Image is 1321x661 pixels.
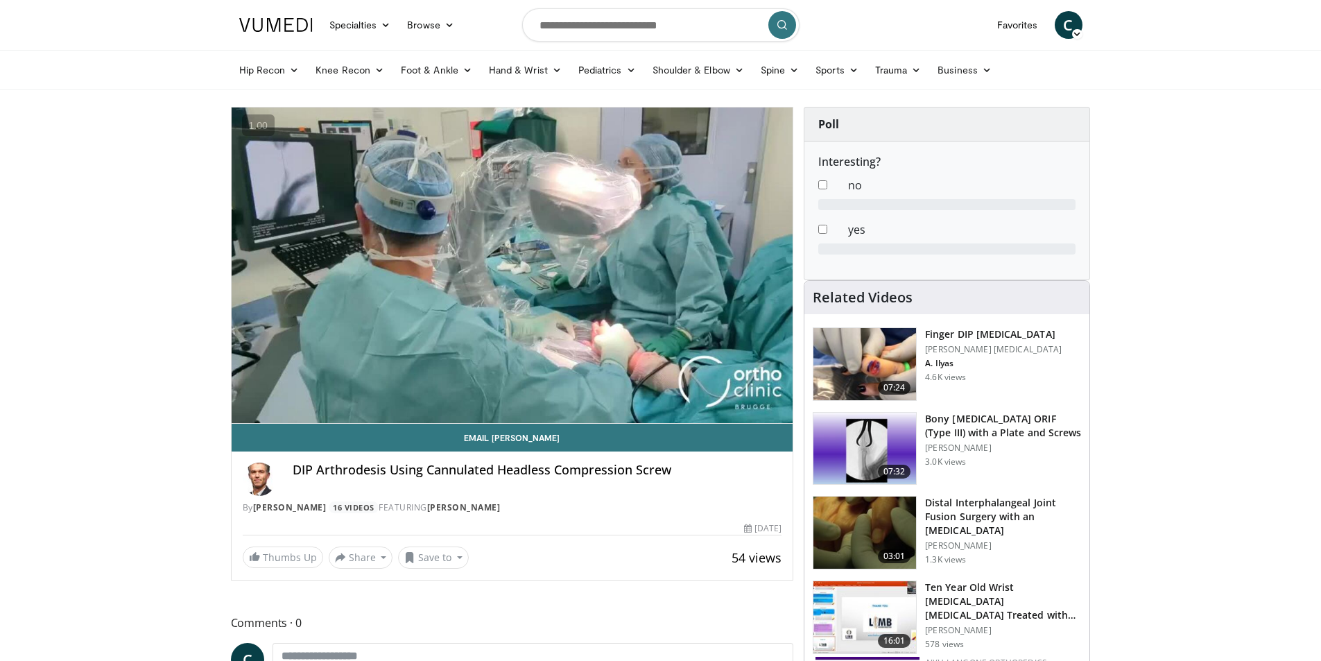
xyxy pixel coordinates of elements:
[813,327,1081,401] a: 07:24 Finger DIP [MEDICAL_DATA] [PERSON_NAME] [MEDICAL_DATA] A. Ilyas 4.6K views
[232,108,793,424] video-js: Video Player
[813,328,916,400] img: 9a8c68c8-3009-4c6b-aacc-38321ddfae82.150x105_q85_crop-smart_upscale.jpg
[807,56,867,84] a: Sports
[838,221,1086,238] dd: yes
[522,8,800,42] input: Search topics, interventions
[838,177,1086,194] dd: no
[732,549,782,566] span: 54 views
[329,501,379,513] a: 16 Videos
[253,501,327,513] a: [PERSON_NAME]
[925,625,1081,636] p: [PERSON_NAME]
[925,443,1081,454] p: [PERSON_NAME]
[813,289,913,306] h4: Related Videos
[307,56,392,84] a: Knee Recon
[818,117,839,132] strong: Poll
[867,56,930,84] a: Trauma
[878,634,911,648] span: 16:01
[644,56,752,84] a: Shoulder & Elbow
[813,413,916,485] img: 8c22dbbc-7d2a-4b9c-9388-bbfcf840b204.150x105_q85_crop-smart_upscale.jpg
[813,496,1081,569] a: 03:01 Distal Interphalangeal Joint Fusion Surgery with an [MEDICAL_DATA] [PERSON_NAME] 1.3K views
[925,456,966,467] p: 3.0K views
[813,581,916,653] img: f8d8e493-f3e4-4b86-9051-fae026cfc953.150x105_q85_crop-smart_upscale.jpg
[925,540,1081,551] p: [PERSON_NAME]
[813,581,1081,654] a: 16:01 Ten Year Old Wrist [MEDICAL_DATA] [MEDICAL_DATA] Treated with Ilizarov Techn… [PERSON_NAME]...
[925,496,1081,538] h3: Distal Interphalangeal Joint Fusion Surgery with an [MEDICAL_DATA]
[752,56,807,84] a: Spine
[813,497,916,569] img: 38e5e060-9955-47af-9828-f09353eaf47e.150x105_q85_crop-smart_upscale.jpg
[925,554,966,565] p: 1.3K views
[239,18,313,32] img: VuMedi Logo
[818,155,1076,169] h6: Interesting?
[329,547,393,569] button: Share
[243,547,323,568] a: Thumbs Up
[925,412,1081,440] h3: Bony [MEDICAL_DATA] ORIF (Type III) with a Plate and Screws
[925,372,966,383] p: 4.6K views
[929,56,1000,84] a: Business
[232,424,793,452] a: Email [PERSON_NAME]
[481,56,570,84] a: Hand & Wrist
[813,412,1081,486] a: 07:32 Bony [MEDICAL_DATA] ORIF (Type III) with a Plate and Screws [PERSON_NAME] 3.0K views
[1055,11,1082,39] a: C
[925,358,1062,369] p: A. Ilyas
[989,11,1046,39] a: Favorites
[878,549,911,563] span: 03:01
[392,56,481,84] a: Foot & Ankle
[243,463,276,496] img: Avatar
[570,56,644,84] a: Pediatrics
[399,11,463,39] a: Browse
[427,501,501,513] a: [PERSON_NAME]
[321,11,399,39] a: Specialties
[744,522,782,535] div: [DATE]
[925,581,1081,622] h3: Ten Year Old Wrist [MEDICAL_DATA] [MEDICAL_DATA] Treated with Ilizarov Techn…
[243,501,782,514] div: By FEATURING
[878,465,911,479] span: 07:32
[398,547,469,569] button: Save to
[925,639,964,650] p: 578 views
[293,463,782,478] h4: DIP Arthrodesis Using Cannulated Headless Compression Screw
[925,327,1062,341] h3: Finger DIP [MEDICAL_DATA]
[878,381,911,395] span: 07:24
[231,56,308,84] a: Hip Recon
[925,344,1062,355] p: [PERSON_NAME] [MEDICAL_DATA]
[231,614,794,632] span: Comments 0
